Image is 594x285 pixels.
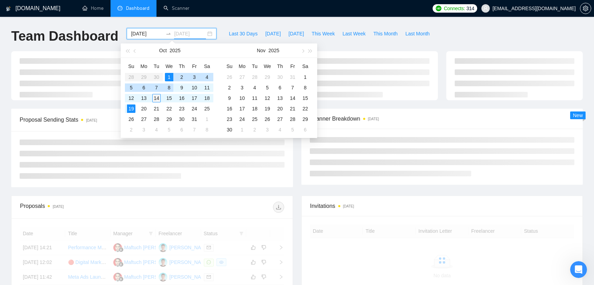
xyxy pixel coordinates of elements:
[20,202,152,213] div: Proposals
[150,124,163,135] td: 2025-11-04
[201,103,213,114] td: 2025-10-25
[248,82,261,93] td: 2025-11-04
[274,114,286,124] td: 2025-11-27
[580,3,591,14] button: setting
[299,114,312,124] td: 2025-11-29
[190,94,199,102] div: 17
[251,125,259,134] div: 2
[20,115,205,124] span: Proposal Sending Stats
[140,115,148,123] div: 27
[276,125,284,134] div: 4
[248,124,261,135] td: 2025-12-02
[369,28,401,39] button: This Month
[138,93,150,103] td: 2025-10-13
[188,72,201,82] td: 2025-10-03
[178,83,186,92] div: 9
[188,124,201,135] td: 2025-11-07
[573,113,583,118] span: New
[190,83,199,92] div: 10
[339,28,369,39] button: Last Week
[288,83,297,92] div: 7
[188,82,201,93] td: 2025-10-10
[131,30,163,38] input: Start date
[163,61,175,72] th: We
[188,61,201,72] th: Fr
[203,73,211,81] div: 4
[373,30,398,38] span: This Month
[299,61,312,72] th: Sa
[236,61,248,72] th: Mo
[238,104,246,113] div: 17
[211,3,224,16] button: Collapse window
[127,94,135,102] div: 12
[308,28,339,39] button: This Week
[263,115,272,123] div: 26
[286,61,299,72] th: Fr
[178,125,186,134] div: 6
[138,124,150,135] td: 2025-11-03
[223,61,236,72] th: Su
[203,83,211,92] div: 11
[178,115,186,123] div: 30
[301,83,309,92] div: 8
[125,124,138,135] td: 2025-11-02
[175,103,188,114] td: 2025-10-23
[286,72,299,82] td: 2025-10-31
[188,114,201,124] td: 2025-10-31
[236,124,248,135] td: 2025-12-01
[175,93,188,103] td: 2025-10-16
[301,115,309,123] div: 29
[312,30,335,38] span: This Week
[150,114,163,124] td: 2025-10-28
[201,82,213,93] td: 2025-10-11
[125,82,138,93] td: 2025-10-05
[299,124,312,135] td: 2025-12-06
[138,114,150,124] td: 2025-10-27
[238,94,246,102] div: 10
[223,103,236,114] td: 2025-11-16
[203,125,211,134] div: 8
[150,93,163,103] td: 2025-10-14
[301,94,309,102] div: 15
[236,72,248,82] td: 2025-10-27
[276,104,284,113] div: 20
[8,205,233,213] div: Did this answer your question?
[152,104,161,113] div: 21
[163,124,175,135] td: 2025-11-05
[127,115,135,123] div: 26
[140,83,148,92] div: 6
[150,82,163,93] td: 2025-10-07
[368,117,379,121] time: [DATE]
[165,94,173,102] div: 15
[140,125,148,134] div: 3
[201,114,213,124] td: 2025-11-01
[175,82,188,93] td: 2025-10-09
[342,30,366,38] span: Last Week
[580,6,591,11] a: setting
[130,212,148,226] span: smiley reaction
[288,94,297,102] div: 14
[285,28,308,39] button: [DATE]
[274,61,286,72] th: Th
[165,125,173,134] div: 5
[263,83,272,92] div: 5
[288,125,297,134] div: 5
[223,114,236,124] td: 2025-11-23
[261,114,274,124] td: 2025-11-26
[152,115,161,123] div: 28
[261,61,274,72] th: We
[236,93,248,103] td: 2025-11-10
[248,103,261,114] td: 2025-11-18
[436,6,441,11] img: upwork-logo.png
[118,6,122,11] span: dashboard
[166,31,171,36] span: to
[188,103,201,114] td: 2025-10-24
[178,73,186,81] div: 2
[93,212,112,226] span: disappointed reaction
[163,5,189,11] a: searchScanner
[201,61,213,72] th: Sa
[125,114,138,124] td: 2025-10-26
[126,5,149,11] span: Dashboard
[570,261,587,278] iframe: Intercom live chat
[274,124,286,135] td: 2025-12-04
